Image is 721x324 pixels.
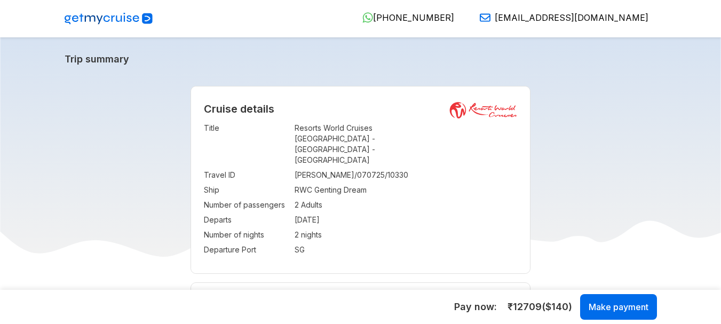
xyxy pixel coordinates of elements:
[362,12,373,23] img: WhatsApp
[580,294,657,320] button: Make payment
[65,53,657,65] a: Trip summary
[289,212,295,227] td: :
[354,12,454,23] a: [PHONE_NUMBER]
[295,121,518,168] td: Resorts World Cruises [GEOGRAPHIC_DATA] - [GEOGRAPHIC_DATA] - [GEOGRAPHIC_DATA]
[289,168,295,183] td: :
[289,227,295,242] td: :
[295,227,518,242] td: 2 nights
[508,300,572,314] span: ₹ 12709 ($ 140 )
[204,197,289,212] td: Number of passengers
[204,227,289,242] td: Number of nights
[204,168,289,183] td: Travel ID
[204,102,518,115] h2: Cruise details
[289,121,295,168] td: :
[204,242,289,257] td: Departure Port
[295,183,518,197] td: RWC Genting Dream
[480,12,490,23] img: Email
[204,183,289,197] td: Ship
[295,197,518,212] td: 2 Adults
[295,212,518,227] td: [DATE]
[289,197,295,212] td: :
[454,301,497,313] h5: Pay now :
[204,121,289,168] td: Title
[295,242,518,257] td: SG
[495,12,648,23] span: [EMAIL_ADDRESS][DOMAIN_NAME]
[204,212,289,227] td: Departs
[295,168,518,183] td: [PERSON_NAME]/070725/10330
[289,183,295,197] td: :
[373,12,454,23] span: [PHONE_NUMBER]
[471,12,648,23] a: [EMAIL_ADDRESS][DOMAIN_NAME]
[289,242,295,257] td: :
